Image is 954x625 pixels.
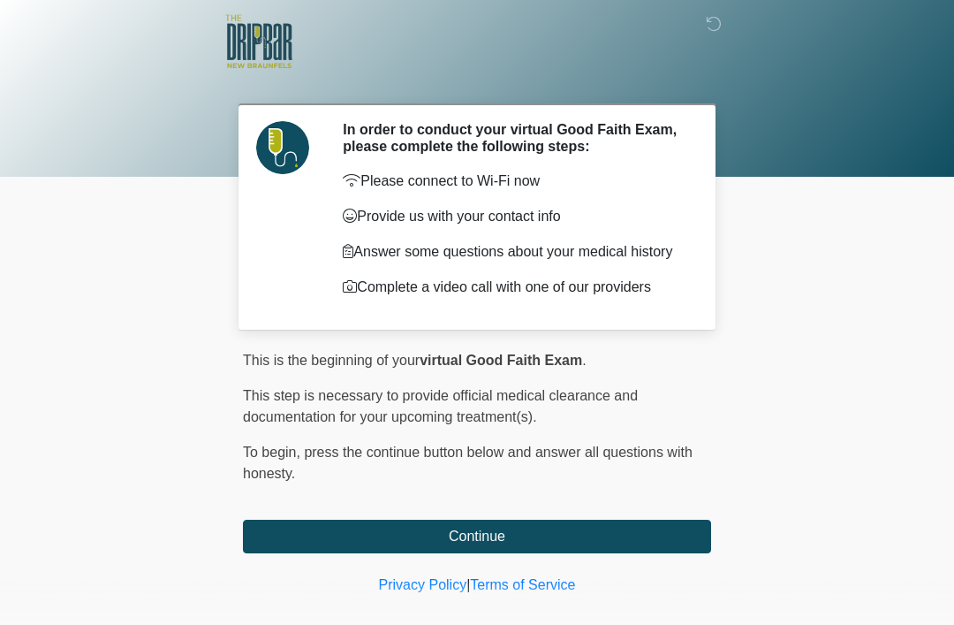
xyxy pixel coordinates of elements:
p: Please connect to Wi-Fi now [343,171,685,192]
a: | [466,577,470,592]
p: Answer some questions about your medical history [343,241,685,263]
span: press the continue button below and answer all questions with honesty. [243,445,693,481]
span: To begin, [243,445,304,460]
a: Terms of Service [470,577,575,592]
span: This step is necessary to provide official medical clearance and documentation for your upcoming ... [243,388,638,424]
button: Continue [243,520,711,553]
img: The DRIPBaR - New Braunfels Logo [225,13,292,71]
p: Provide us with your contact info [343,206,685,227]
img: Agent Avatar [256,121,309,174]
a: Privacy Policy [379,577,467,592]
span: . [582,353,586,368]
p: Complete a video call with one of our providers [343,277,685,298]
h2: In order to conduct your virtual Good Faith Exam, please complete the following steps: [343,121,685,155]
span: This is the beginning of your [243,353,420,368]
strong: virtual Good Faith Exam [420,353,582,368]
